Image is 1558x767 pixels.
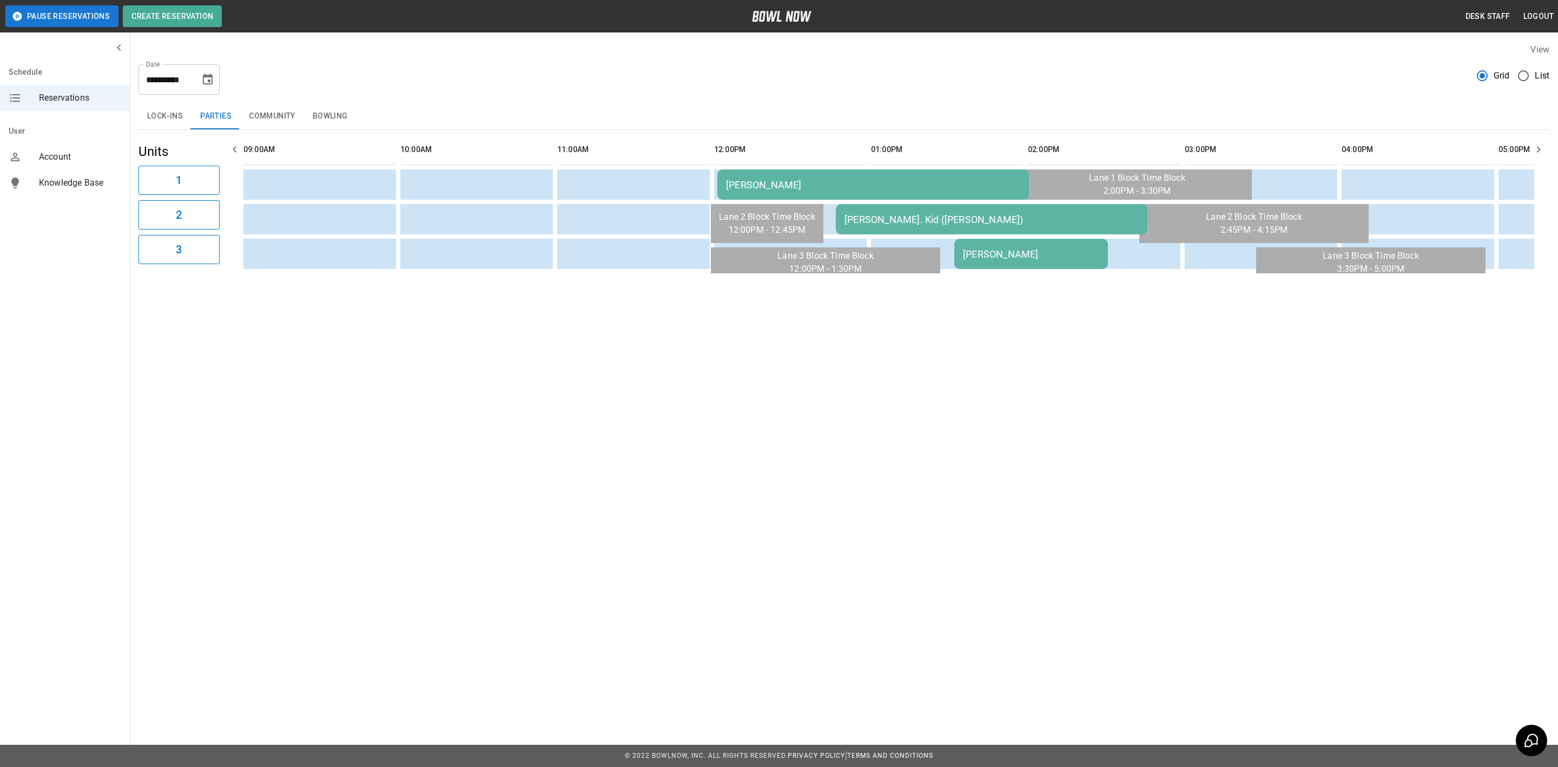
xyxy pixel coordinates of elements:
span: Grid [1494,69,1510,82]
button: Logout [1519,6,1558,27]
button: Parties [192,103,240,129]
h5: Units [138,143,220,160]
h6: 2 [176,206,182,224]
th: 09:00AM [243,134,396,165]
div: [PERSON_NAME]. Kid ([PERSON_NAME]) [844,214,1139,225]
div: inventory tabs [138,103,1549,129]
h6: 1 [176,172,182,189]
span: Account [39,150,121,163]
span: List [1535,69,1549,82]
span: © 2022 BowlNow, Inc. All Rights Reserved. [625,752,788,759]
button: Desk Staff [1461,6,1515,27]
button: Lock-ins [138,103,192,129]
button: Community [240,103,304,129]
button: Bowling [304,103,357,129]
a: Terms and Conditions [847,752,933,759]
span: Knowledge Base [39,176,121,189]
div: [PERSON_NAME] [963,248,1099,260]
button: Choose date, selected date is Sep 6, 2025 [197,69,219,90]
h6: 3 [176,241,182,258]
button: Pause Reservations [5,5,118,27]
div: [PERSON_NAME] [726,179,1020,191]
th: 11:00AM [557,134,710,165]
img: logo [752,11,811,22]
a: Privacy Policy [788,752,845,759]
label: View [1530,44,1549,55]
button: 3 [138,235,220,264]
button: 1 [138,166,220,195]
button: 2 [138,200,220,230]
th: 10:00AM [400,134,553,165]
th: 12:00PM [714,134,867,165]
span: Reservations [39,91,121,104]
button: Create Reservation [123,5,222,27]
